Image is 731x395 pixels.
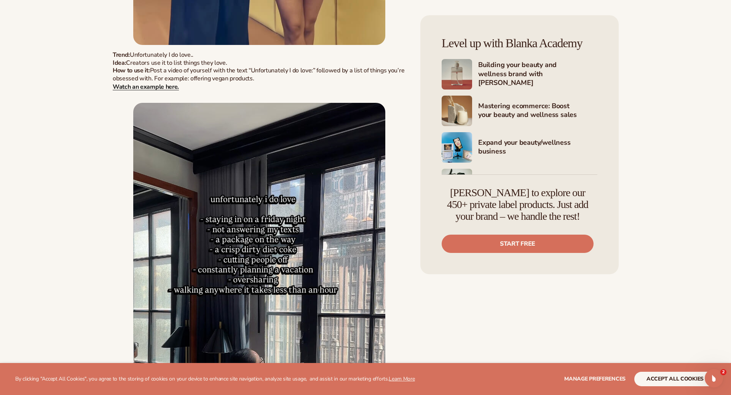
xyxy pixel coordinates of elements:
a: Shopify Image 8 Mastering ecommerce: Boost your beauty and wellness sales [442,96,597,126]
button: accept all cookies [634,372,716,386]
h4: Level up with Blanka Academy [442,37,597,50]
span: Manage preferences [564,375,626,382]
h4: [PERSON_NAME] to explore our 450+ private label products. Just add your brand – we handle the rest! [442,187,594,222]
h4: Expand your beauty/wellness business [478,138,597,157]
strong: How to use it: [113,66,150,75]
h4: Mastering ecommerce: Boost your beauty and wellness sales [478,102,597,120]
a: Shopify Image 10 Marketing your beauty and wellness brand 101 [442,169,597,199]
a: Watch an example here. [113,83,179,91]
a: Shopify Image 9 Expand your beauty/wellness business [442,132,597,163]
strong: Trend: [113,51,130,59]
a: Learn More [389,375,415,382]
span: Idea: [113,59,126,67]
img: Shopify Image 10 [442,169,472,199]
img: Shopify Image 7 [442,59,472,90]
a: Start free [442,235,594,253]
p: By clicking "Accept All Cookies", you agree to the storing of cookies on your device to enhance s... [15,376,415,382]
p: Unfortunately I do love.. Creators use it to list things they love. Post a video of yourself with... [113,51,405,91]
span: 2 [720,369,726,375]
button: Manage preferences [564,372,626,386]
h4: Building your beauty and wellness brand with [PERSON_NAME] [478,61,597,88]
iframe: Intercom live chat [705,369,723,387]
a: Shopify Image 7 Building your beauty and wellness brand with [PERSON_NAME] [442,59,597,90]
img: Shopify Image 9 [442,132,472,163]
img: Shopify Image 8 [442,96,472,126]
